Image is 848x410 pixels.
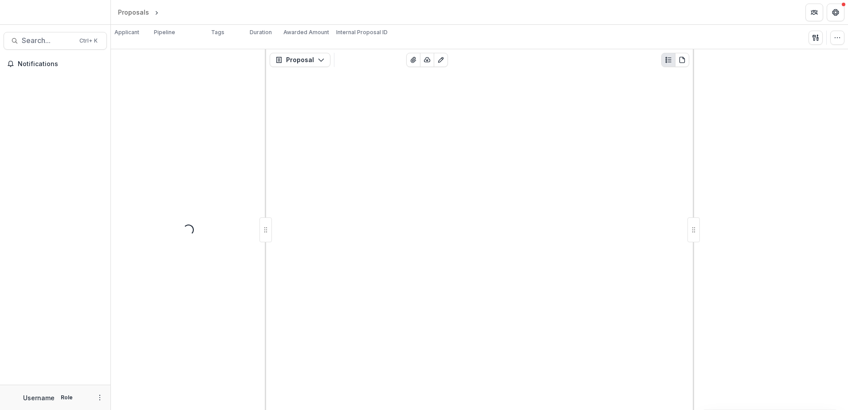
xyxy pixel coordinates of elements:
button: Search... [4,32,107,50]
button: More [94,392,105,403]
div: Ctrl + K [78,36,99,46]
a: Proposals [114,6,153,19]
button: Partners [805,4,823,21]
p: Username [23,393,55,402]
button: Edit as form [434,53,448,67]
button: Proposal [270,53,330,67]
p: Tags [211,28,224,36]
button: Notifications [4,57,107,71]
div: Proposals [118,8,149,17]
p: Duration [250,28,272,36]
button: Get Help [827,4,844,21]
p: Role [58,394,75,402]
span: Notifications [18,60,103,68]
p: Pipeline [154,28,175,36]
button: View Attached Files [406,53,420,67]
p: Applicant [114,28,139,36]
span: Search... [22,36,74,45]
button: PDF view [675,53,689,67]
button: Plaintext view [661,53,675,67]
p: Internal Proposal ID [336,28,388,36]
p: Awarded Amount [283,28,329,36]
nav: breadcrumb [114,6,198,19]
